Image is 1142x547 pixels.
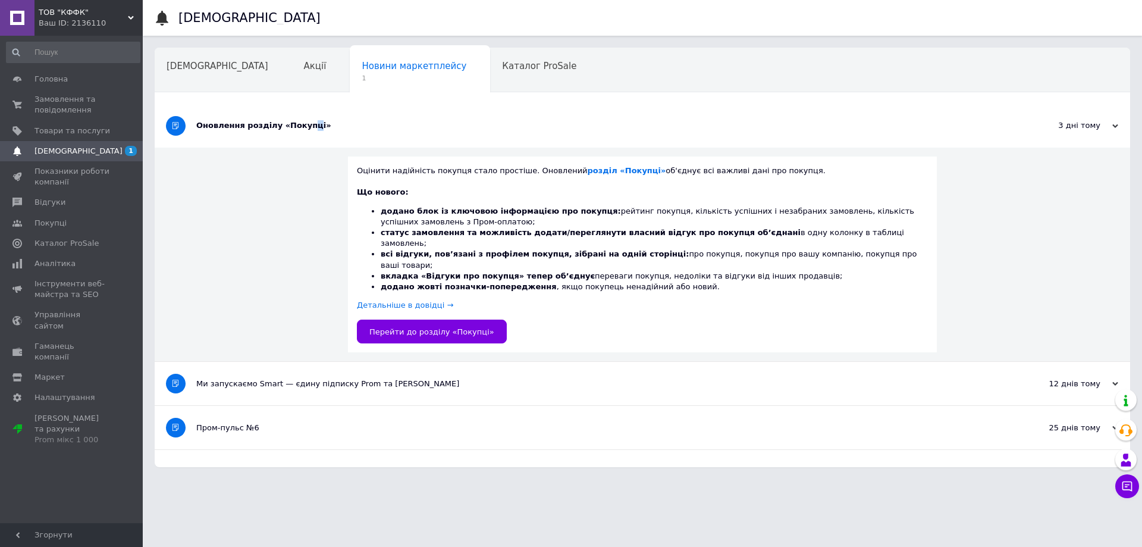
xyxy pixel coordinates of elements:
span: Новини маркетплейсу [362,61,466,71]
span: Каталог ProSale [34,238,99,249]
div: 3 дні тому [999,120,1118,131]
span: ТОВ "КФФК" [39,7,128,18]
b: додано жовті позначки-попередження [381,282,557,291]
span: Товари та послуги [34,126,110,136]
span: Каталог ProSale [502,61,576,71]
b: статус замовлення та можливість додати/переглянути власний відгук про покупця обʼєднані [381,228,801,237]
span: Налаштування [34,392,95,403]
div: Оновлення розділу «Покупці» [196,120,999,131]
span: в одну колонку в таблиці замовлень; [381,228,904,248]
a: розділ «Покупці» [588,166,666,175]
b: додано блок із ключовою інформацією про покупця: [381,207,621,215]
span: Акції [304,61,327,71]
div: Оцінити надійність покупця стало простіше. Оновлений об'єднує всі важливі дані про покупця. [357,165,928,176]
span: [DEMOGRAPHIC_DATA] [34,146,123,157]
span: Інструменти веб-майстра та SEO [34,279,110,300]
span: [DEMOGRAPHIC_DATA] [167,61,268,71]
div: Prom мікс 1 000 [34,435,110,445]
span: Аналітика [34,258,76,269]
span: Покупці [34,218,67,229]
b: всі відгуки, пов’язані з профілем покупця, зібрані на одній сторінці: [381,249,689,258]
a: Перейти до розділу «Покупці» [357,320,507,343]
a: Детальніше в довідці → [357,301,453,310]
input: Пошук [6,42,140,63]
span: Управління сайтом [34,310,110,331]
div: 12 днів тому [999,379,1118,389]
span: 1 [125,146,137,156]
span: , якщо покупець ненадійний або новий. [381,282,720,291]
span: Перейти до розділу «Покупці» [369,327,494,336]
button: Чат з покупцем [1115,474,1139,498]
b: вкладка «Відгуки про покупця» тепер обʼєднує [381,271,595,280]
span: Маркет [34,372,65,383]
span: переваги покупця, недоліки та відгуки від інших продавців; [381,271,843,280]
span: Гаманець компанії [34,341,110,362]
span: Замовлення та повідомлення [34,94,110,115]
span: Головна [34,74,68,85]
span: Показники роботи компанії [34,166,110,187]
div: Пром-пульс №6 [196,423,999,433]
span: про покупця, покупця про вашу компанію, покупця про ваші товари; [381,249,917,269]
span: рейтинг покупця, кількість успішних і незабраних замовлень, кількість успішних замовлень з Пром-о... [381,207,914,226]
div: Ми запускаємо Smart — єдину підписку Prom та [PERSON_NAME] [196,379,999,389]
h1: [DEMOGRAPHIC_DATA] [178,11,321,25]
div: Ваш ID: 2136110 [39,18,143,29]
b: Що нового: [357,187,409,196]
div: 25 днів тому [999,423,1118,433]
span: [PERSON_NAME] та рахунки [34,413,110,446]
span: 1 [362,74,466,83]
span: Відгуки [34,197,65,208]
